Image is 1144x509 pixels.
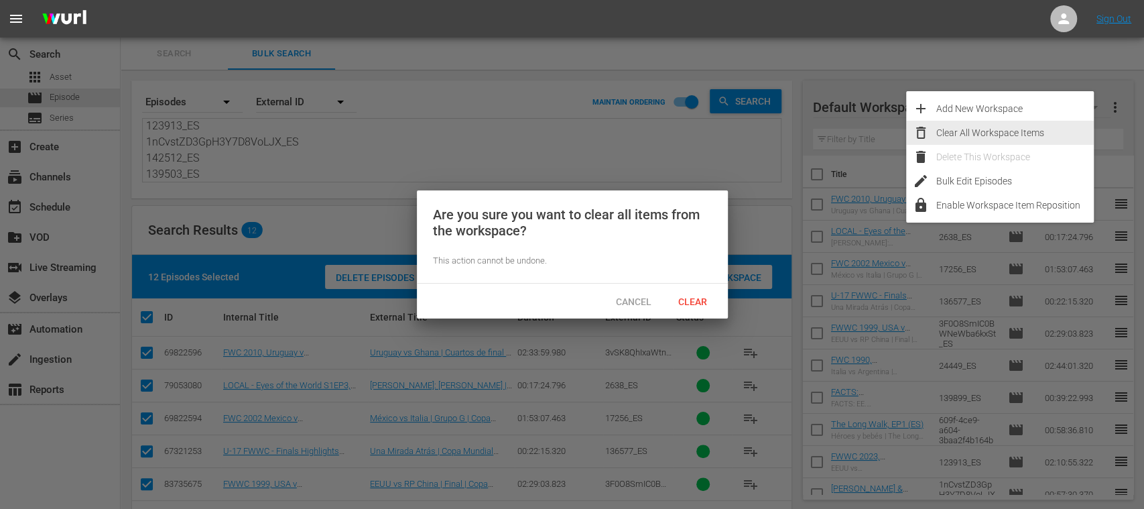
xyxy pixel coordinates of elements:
span: edit [913,173,929,189]
button: Cancel [605,289,663,313]
span: delete [913,149,929,165]
div: Bulk Edit Episodes [936,169,1094,193]
div: Clear All Workspace Items [936,121,1094,145]
div: Are you sure you want to clear all items from the workspace? [433,207,712,239]
span: Cancel [605,296,662,307]
span: Clear [668,296,718,307]
button: Clear [663,289,722,313]
span: menu [8,11,24,27]
a: Sign Out [1096,13,1131,24]
div: Delete This Workspace [936,145,1094,169]
div: Add New Workspace [936,97,1094,121]
span: lock [913,197,929,213]
img: ans4CAIJ8jUAAAAAAAAAAAAAAAAAAAAAAAAgQb4GAAAAAAAAAAAAAAAAAAAAAAAAJMjXAAAAAAAAAAAAAAAAAAAAAAAAgAT5G... [32,3,97,35]
div: This action cannot be undone. [433,255,712,268]
div: Enable Workspace Item Reposition [936,193,1094,217]
span: add [913,101,929,117]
